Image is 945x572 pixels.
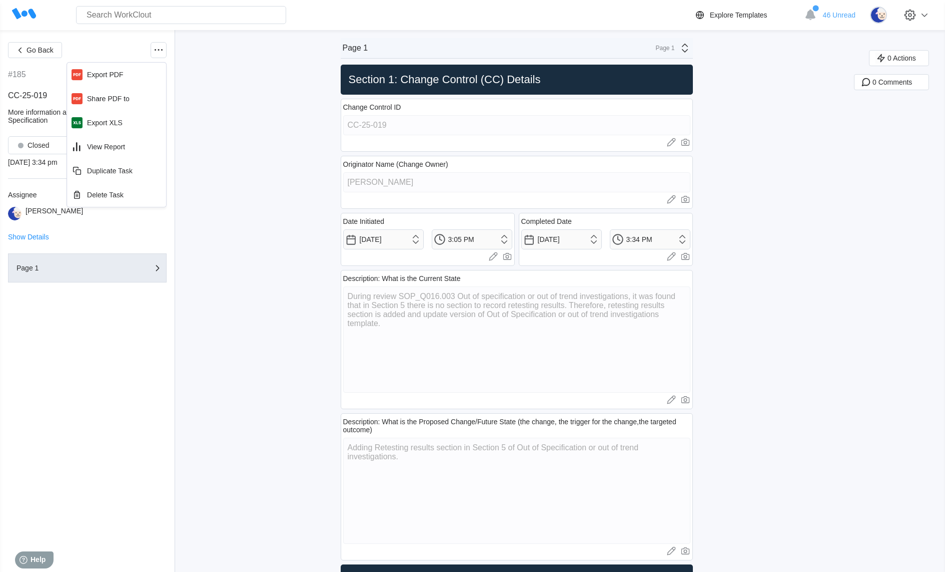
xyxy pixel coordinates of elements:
div: Date Initiated [343,217,385,225]
div: Page 1 [17,264,117,271]
div: Description: What is the Proposed Change/Future State (the change, the trigger for the change,the... [343,418,690,434]
span: Go Back [27,47,54,54]
div: Page 1 [650,45,675,52]
div: Description: What is the Current State [343,274,461,282]
div: Duplicate Task [87,167,133,175]
span: 0 Comments [872,79,912,86]
div: Assignee [8,191,167,199]
img: sheep.png [870,7,887,24]
img: sheep.png [8,207,22,220]
div: Share PDF to [87,95,130,103]
input: Select a time [610,229,690,249]
div: #185 [8,70,26,79]
textarea: During review SOP_Q016.003 Out of specification or out of trend investigations, it was found that... [343,287,690,393]
input: Type here... [343,115,690,135]
div: Delete Task [87,191,124,199]
input: Search WorkClout [76,6,286,24]
h2: Section 1: Change Control (CC) Details [345,73,689,87]
button: 0 Comments [854,74,929,90]
button: 0 Actions [869,50,929,66]
button: Go Back [8,42,62,58]
div: [DATE] 3:34 pm [8,158,167,166]
div: View Report [87,143,125,151]
div: Export PDF [87,71,123,79]
div: Export XLS [87,119,123,127]
input: Select a date [521,229,602,249]
span: 46 Unread [823,11,855,19]
div: Completed Date [521,217,572,225]
textarea: Adding Retesting results section in Section 5 of Out of Specification or out of trend investigati... [343,438,690,544]
input: Select a time [432,229,512,249]
input: Select a date [343,229,424,249]
input: Type here... [343,172,690,192]
div: More information added into Section5 of Out of Specification [8,108,167,124]
div: Originator Name (Change Owner) [343,160,448,168]
a: Explore Templates [694,9,799,21]
span: CC-25-019 [8,91,47,100]
div: [PERSON_NAME] [26,207,83,220]
div: Change Control ID [343,103,401,111]
div: Page 1 [343,44,368,53]
div: Explore Templates [710,11,767,19]
span: 0 Actions [887,55,916,62]
div: Closed [14,138,50,152]
button: Show Details [8,233,49,240]
button: Page 1 [8,253,167,282]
